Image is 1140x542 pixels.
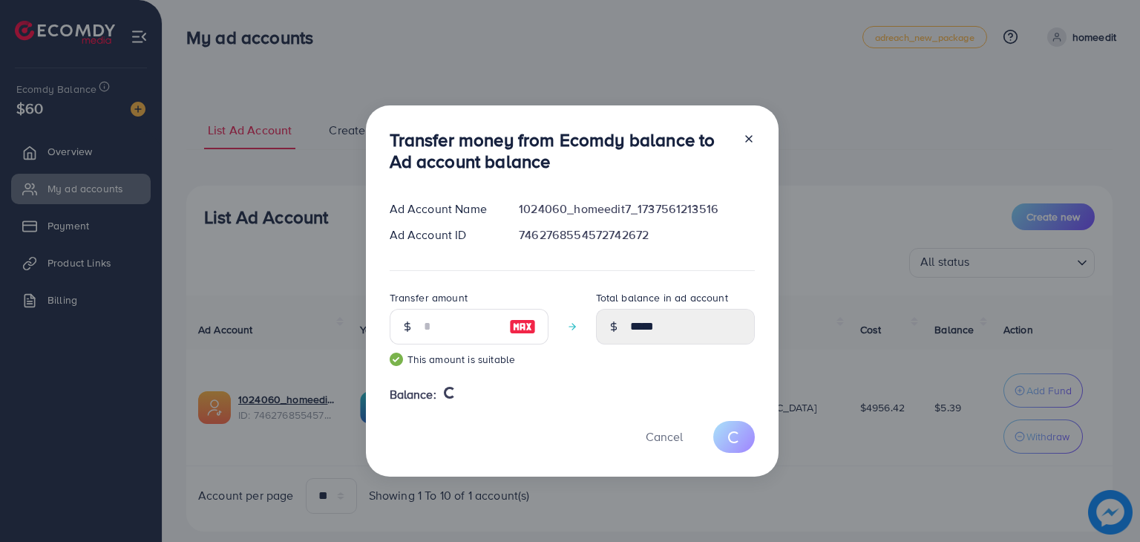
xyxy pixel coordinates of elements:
[509,318,536,336] img: image
[390,129,731,172] h3: Transfer money from Ecomdy balance to Ad account balance
[378,226,508,244] div: Ad Account ID
[627,421,701,453] button: Cancel
[390,386,436,403] span: Balance:
[390,352,548,367] small: This amount is suitable
[378,200,508,218] div: Ad Account Name
[646,428,683,445] span: Cancel
[507,200,766,218] div: 1024060_homeedit7_1737561213516
[390,353,403,366] img: guide
[507,226,766,244] div: 7462768554572742672
[390,290,468,305] label: Transfer amount
[596,290,728,305] label: Total balance in ad account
